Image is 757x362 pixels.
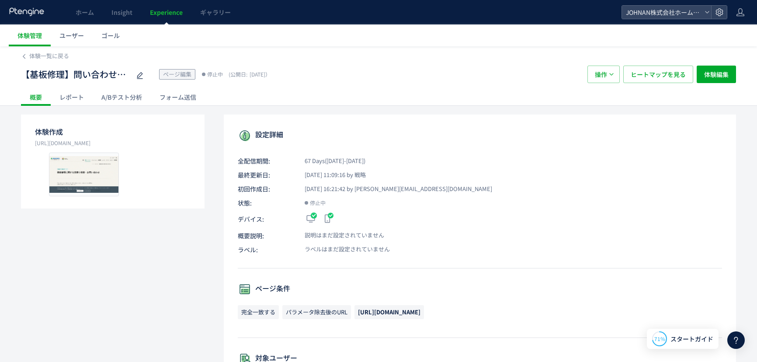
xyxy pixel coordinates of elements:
[200,8,231,17] span: ギャラリー
[238,129,722,143] p: 設定詳細
[17,31,42,40] span: 体験管理
[697,66,736,83] button: 体験編集
[35,139,191,147] p: https://www.johnan.com/contact/form-repair/#repair-navi-top
[654,335,665,342] span: 71%
[295,231,384,240] span: 説明はまだ設定されていません
[21,68,130,81] span: 【基板修理】問い合わせフォームのコンテンツ数の最適化
[238,184,295,193] span: 初回作成日:
[21,88,51,106] div: 概要
[229,70,247,78] span: (公開日:
[238,171,295,179] span: 最終更新日:
[238,215,295,223] span: デバイス:
[587,66,620,83] button: 操作
[150,8,183,17] span: Experience
[151,88,205,106] div: フォーム送信
[295,157,365,165] span: 67 Days([DATE]-[DATE])
[282,305,351,319] span: パラメータ除去後のURL
[93,88,151,106] div: A/Bテスト分析
[59,31,84,40] span: ユーザー
[704,66,729,83] span: 体験編集
[295,245,390,254] span: ラベルはまだ設定されていません
[631,66,686,83] span: ヒートマップを見る
[354,305,424,319] span: https://www.johnan.com/contact/form-repair/
[238,245,295,254] span: ラベル:
[111,8,132,17] span: Insight
[310,198,326,207] span: 停止中
[295,185,492,193] span: [DATE] 16:21:42 by [PERSON_NAME][EMAIL_ADDRESS][DOMAIN_NAME]
[238,157,295,165] span: 全配信期間:
[623,6,701,19] span: JOHNAN株式会社ホームページ
[101,31,120,40] span: ゴール
[76,8,94,17] span: ホーム
[670,334,713,344] span: スタートガイド
[238,282,722,296] p: ページ条件
[623,66,693,83] button: ヒートマップを見る
[358,308,420,316] span: [URL][DOMAIN_NAME]
[49,153,118,196] img: 3e3b91d204f2b6b0f47f56cf80bcbed61750925434689.jpeg
[595,66,607,83] span: 操作
[295,171,366,179] span: [DATE] 11:09:16 by 戦略
[226,70,271,78] span: [DATE]）
[29,52,69,60] span: 体験一覧に戻る
[35,127,191,137] p: 体験作成
[238,198,295,207] span: 状態:
[238,231,295,240] span: 概要説明:
[51,88,93,106] div: レポート
[238,305,279,319] span: 完全一致する
[163,70,191,78] span: ページ編集
[207,70,223,79] span: 停止中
